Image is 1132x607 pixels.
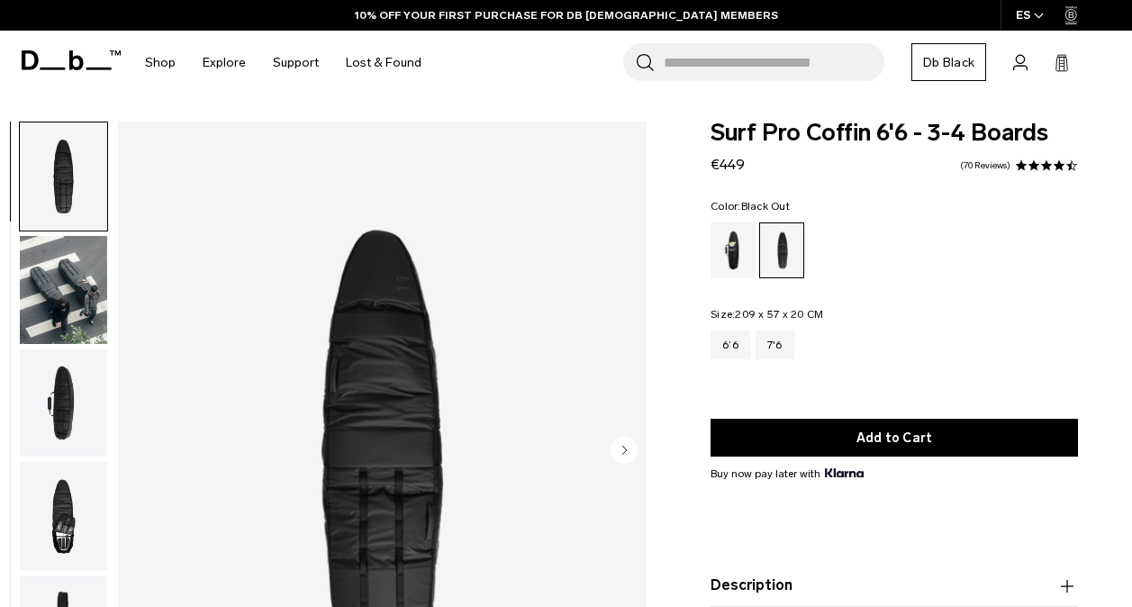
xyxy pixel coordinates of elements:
[19,235,108,345] button: Surf Pro Coffin 6'6 - 3-4 Boards
[19,122,108,231] button: Surf Pro Coffin 6'6 - 3-4 Boards
[711,419,1078,457] button: Add to Cart
[19,461,108,571] button: Surf Pro Coffin 6'6 - 3-4 Boards
[759,222,804,278] a: Black Out
[711,331,750,359] a: 6’6
[711,575,1078,597] button: Description
[20,349,107,458] img: Surf Pro Coffin 6'6 - 3-4 Boards
[355,7,778,23] a: 10% OFF YOUR FIRST PURCHASE FOR DB [DEMOGRAPHIC_DATA] MEMBERS
[20,462,107,570] img: Surf Pro Coffin 6'6 - 3-4 Boards
[19,349,108,458] button: Surf Pro Coffin 6'6 - 3-4 Boards
[20,122,107,231] img: Surf Pro Coffin 6'6 - 3-4 Boards
[273,31,319,95] a: Support
[711,201,790,212] legend: Color:
[711,156,745,173] span: €449
[131,31,435,95] nav: Main Navigation
[711,122,1078,145] span: Surf Pro Coffin 6'6 - 3-4 Boards
[756,331,794,359] a: 7'6
[611,436,638,467] button: Next slide
[203,31,246,95] a: Explore
[960,161,1010,170] a: 70 reviews
[911,43,986,81] a: Db Black
[145,31,176,95] a: Shop
[711,466,864,482] span: Buy now pay later with
[735,308,823,321] span: 209 x 57 x 20 CM
[711,222,756,278] a: Db x New Amsterdam Surf Association
[741,200,790,213] span: Black Out
[20,236,107,344] img: Surf Pro Coffin 6'6 - 3-4 Boards
[711,309,823,320] legend: Size:
[346,31,421,95] a: Lost & Found
[825,468,864,477] img: {"height" => 20, "alt" => "Klarna"}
